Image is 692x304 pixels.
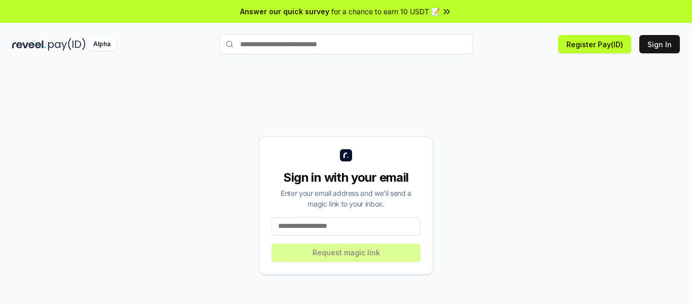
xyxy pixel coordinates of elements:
span: Answer our quick survey [240,6,329,17]
button: Register Pay(ID) [558,35,631,53]
img: pay_id [48,38,86,51]
span: for a chance to earn 10 USDT 📝 [331,6,440,17]
button: Sign In [639,35,680,53]
img: logo_small [340,149,352,161]
div: Alpha [88,38,116,51]
div: Enter your email address and we’ll send a magic link to your inbox. [272,188,420,209]
div: Sign in with your email [272,170,420,186]
img: reveel_dark [12,38,46,51]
